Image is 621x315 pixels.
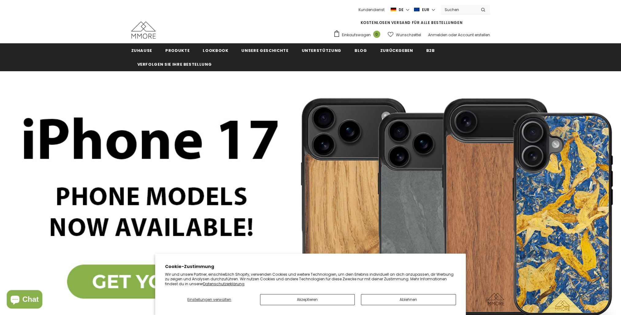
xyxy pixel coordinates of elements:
a: Account erstellen [458,32,490,37]
a: Zurückgeben [380,43,413,57]
img: MMORE Cases [131,21,156,39]
a: Anmelden [428,32,447,37]
inbox-online-store-chat: Onlineshop-Chat von Shopify [5,290,44,310]
span: Zurückgeben [380,48,413,53]
span: Kundendienst [358,7,385,12]
span: Blog [355,48,367,53]
span: Einkaufswagen [342,32,371,38]
span: KOSTENLOSEN VERSAND FÜR ALLE BESTELLUNGEN [361,20,463,25]
a: Produkte [165,43,190,57]
span: Zuhause [131,48,152,53]
button: Ablehnen [361,294,456,305]
a: Einkaufswagen 0 [333,30,383,39]
span: de [399,7,404,13]
a: Blog [355,43,367,57]
span: 0 [373,31,380,38]
span: Lookbook [203,48,228,53]
span: Verfolgen Sie Ihre Bestellung [137,61,212,67]
button: Einstellungen verwalten [165,294,254,305]
input: Search Site [441,5,476,14]
a: Unsere Geschichte [241,43,288,57]
a: B2B [426,43,435,57]
h2: Cookie-Zustimmung [165,263,456,270]
a: Zuhause [131,43,152,57]
span: Unterstützung [302,48,341,53]
span: EUR [422,7,429,13]
span: oder [448,32,457,37]
span: Produkte [165,48,190,53]
button: Akzeptieren [260,294,355,305]
a: Verfolgen Sie Ihre Bestellung [137,57,212,71]
p: Wir und unsere Partner, einschließlich Shopify, verwenden Cookies und weitere Technologien, um de... [165,272,456,286]
span: Unsere Geschichte [241,48,288,53]
a: Lookbook [203,43,228,57]
img: i-lang-2.png [391,7,396,12]
a: Wunschzettel [388,29,421,40]
span: Wunschzettel [396,32,421,38]
a: Unterstützung [302,43,341,57]
span: Einstellungen verwalten [187,297,231,302]
span: B2B [426,48,435,53]
a: Datenschutzerklärung [203,281,244,286]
